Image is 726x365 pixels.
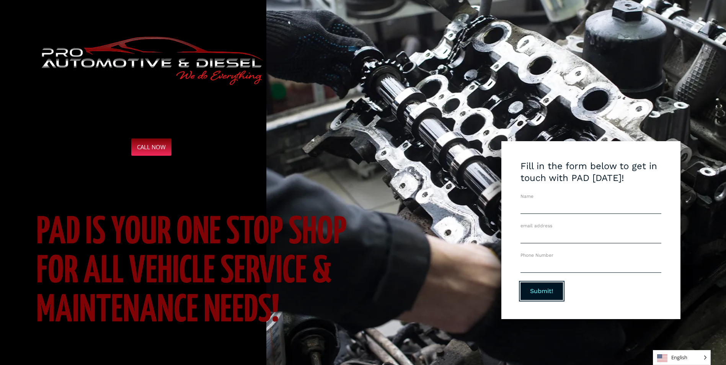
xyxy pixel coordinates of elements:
[137,144,166,150] span: CALL NOW
[131,139,171,156] a: CALL NOW
[520,282,563,300] button: Submit!
[653,350,710,365] span: English
[520,223,552,228] label: email address
[530,288,553,294] span: Submit!
[36,34,266,86] img: Logo for "Pro Automotive & Diesel" featuring a red outline of a car above the name and the taglin...
[653,350,711,365] aside: Language selected: English
[520,160,661,309] form: Contact Form
[520,253,553,257] label: Phone Number
[520,194,533,199] label: Name
[519,160,663,184] div: Fill in the form below to get in touch with PAD [DATE]!
[36,213,370,331] h1: PAD is your one stop shop for all vehicle service & maintenance needs!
